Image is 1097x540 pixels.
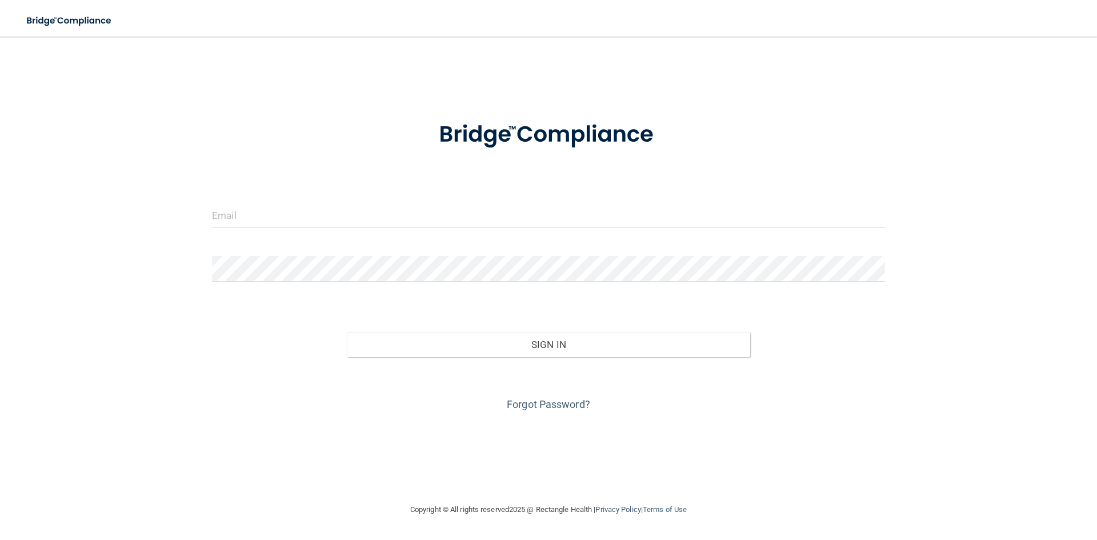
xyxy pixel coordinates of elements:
[595,505,640,514] a: Privacy Policy
[17,9,122,33] img: bridge_compliance_login_screen.278c3ca4.svg
[507,398,590,410] a: Forgot Password?
[212,202,885,228] input: Email
[340,491,757,528] div: Copyright © All rights reserved 2025 @ Rectangle Health | |
[415,105,682,165] img: bridge_compliance_login_screen.278c3ca4.svg
[643,505,687,514] a: Terms of Use
[347,332,751,357] button: Sign In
